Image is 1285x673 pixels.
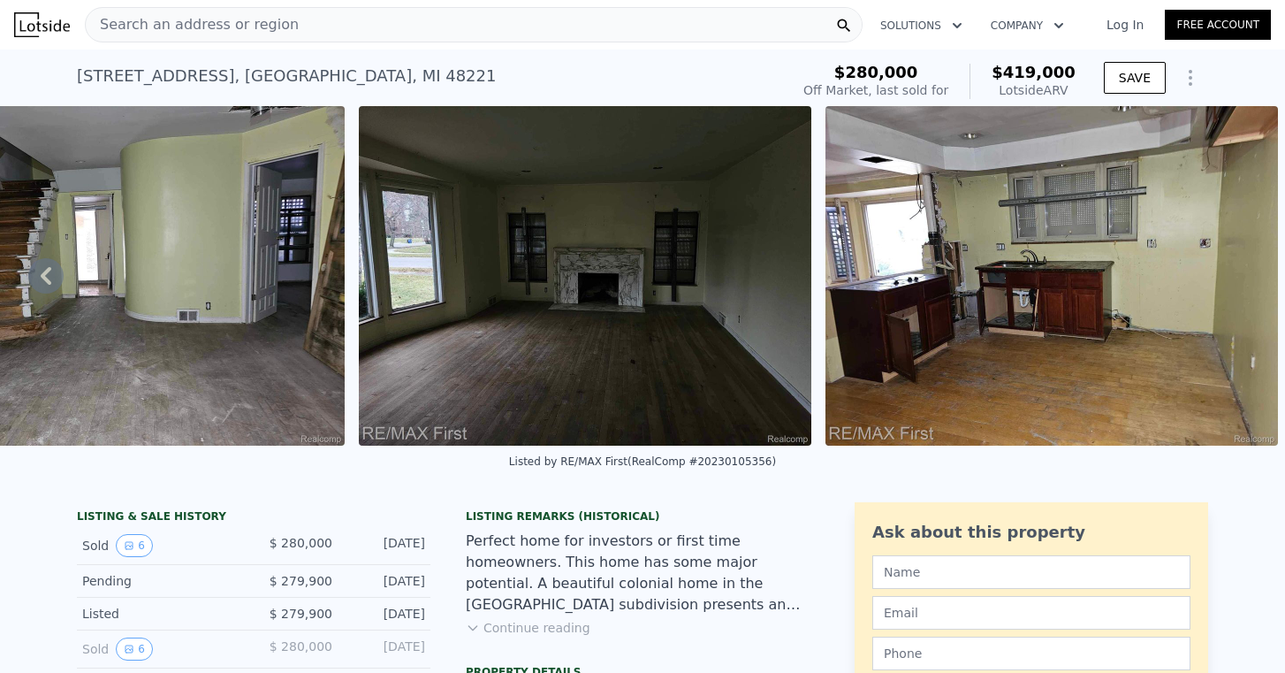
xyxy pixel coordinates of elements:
div: Listed by RE/MAX First (RealComp #20230105356) [509,455,776,468]
div: [DATE] [346,605,425,623]
div: [DATE] [346,572,425,590]
input: Email [872,596,1190,630]
input: Name [872,555,1190,589]
div: LISTING & SALE HISTORY [77,509,430,527]
a: Log In [1085,16,1165,34]
span: Search an address or region [86,14,299,35]
div: Sold [82,638,240,661]
img: Lotside [14,12,70,37]
div: Perfect home for investors or first time homeowners. This home has some major potential. A beauti... [466,531,819,616]
a: Free Account [1165,10,1271,40]
span: $ 279,900 [270,607,332,621]
div: Off Market, last sold for [803,81,948,99]
span: $ 280,000 [270,639,332,654]
span: $280,000 [834,63,918,81]
button: SAVE [1104,62,1166,94]
div: Lotside ARV [992,81,1076,99]
div: Listed [82,605,240,623]
input: Phone [872,637,1190,670]
div: Pending [82,572,240,590]
span: $ 280,000 [270,536,332,550]
div: [DATE] [346,534,425,557]
div: Ask about this property [872,520,1190,545]
button: Continue reading [466,619,590,637]
div: Sold [82,534,240,557]
button: Company [977,10,1078,42]
div: [DATE] [346,638,425,661]
span: $419,000 [992,63,1076,81]
button: Show Options [1173,60,1208,96]
div: [STREET_ADDRESS] , [GEOGRAPHIC_DATA] , MI 48221 [77,64,496,88]
div: Listing Remarks (Historical) [466,509,819,524]
button: View historical data [116,638,153,661]
button: View historical data [116,534,153,557]
span: $ 279,900 [270,574,332,588]
button: Solutions [866,10,977,42]
img: Sale: 68181560 Parcel: 49224080 [359,106,811,446]
img: Sale: 68181560 Parcel: 49224080 [825,106,1278,446]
